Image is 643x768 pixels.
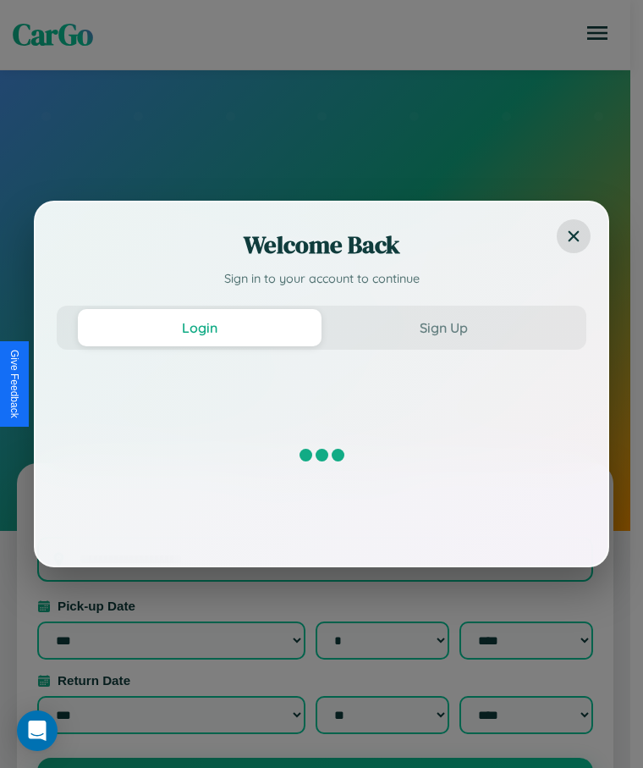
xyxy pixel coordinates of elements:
button: Sign Up [321,309,565,346]
p: Sign in to your account to continue [57,270,586,289]
h2: Welcome Back [57,228,586,262]
button: Login [78,309,321,346]
div: Open Intercom Messenger [17,710,58,751]
div: Give Feedback [8,350,20,418]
